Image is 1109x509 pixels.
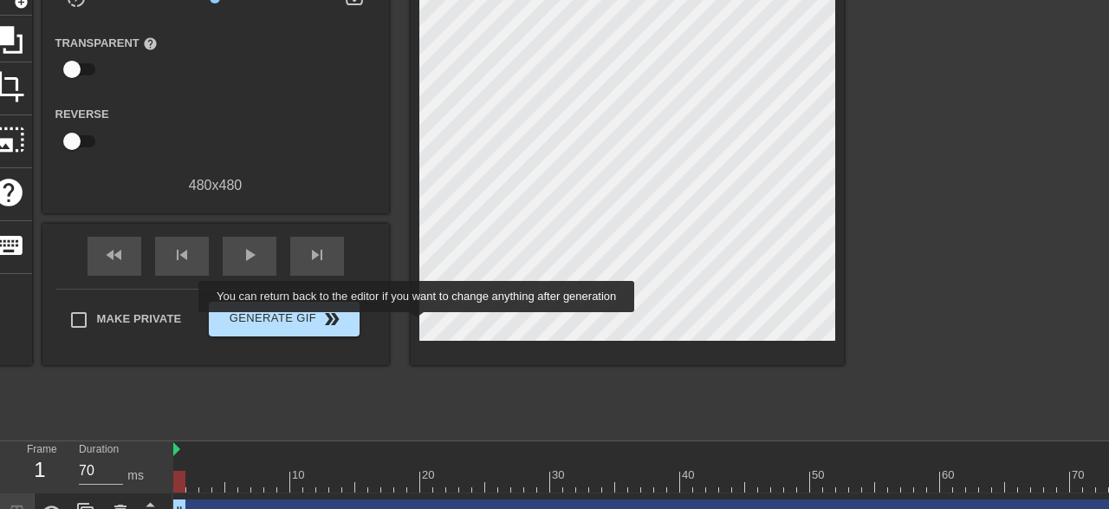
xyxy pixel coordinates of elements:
div: 1 [27,454,53,486]
div: 70 [1072,467,1087,484]
div: 10 [292,467,308,484]
div: 30 [552,467,567,484]
label: Transparent [55,35,158,52]
span: help [143,36,158,51]
span: skip_next [307,245,328,265]
button: Generate Gif [209,302,359,336]
span: play_arrow [239,245,260,265]
span: Make Private [97,310,182,328]
span: fast_rewind [104,245,125,265]
span: Generate Gif [216,309,352,330]
div: 480 x 480 [42,175,389,196]
div: 60 [942,467,957,484]
div: 20 [422,467,438,484]
div: ms [127,467,144,485]
span: skip_previous [172,245,192,265]
span: double_arrow [321,309,342,330]
label: Duration [79,445,119,455]
div: Frame [14,441,66,492]
div: 50 [812,467,827,484]
div: 40 [682,467,697,484]
label: Reverse [55,106,109,123]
